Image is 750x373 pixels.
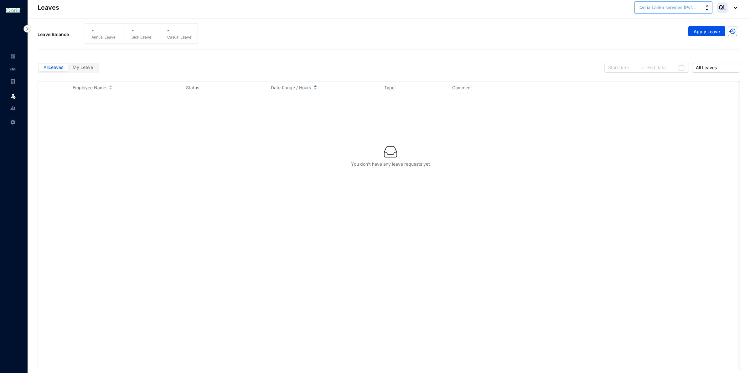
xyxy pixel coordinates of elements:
th: Type [377,81,445,94]
img: report-unselected.e6a6b4230fc7da01f883.svg [10,105,16,111]
button: Apply Leave [688,26,725,36]
button: Qoria Lanka services (Pvt... [634,1,712,14]
span: Employee Name [73,85,106,91]
span: My Leave [73,65,93,70]
img: payroll-unselected.b590312f920e76f0c668.svg [10,79,16,84]
img: dropdown-black.8e83cc76930a90b1a4fdb6d089b7bf3a.svg [731,7,737,9]
input: Start date [608,64,637,71]
img: settings-unselected.1febfda315e6e19643a1.svg [10,119,16,125]
p: Leaves [38,3,59,12]
li: Payroll [5,75,20,88]
img: up-down-arrow.74152d26bf9780fbf563ca9c90304185.svg [706,5,709,11]
th: Status [178,81,263,94]
span: Qoria Lanka services (Pvt... [639,4,696,11]
img: empty [384,145,397,158]
li: Home [5,50,20,63]
p: Leave Balance [38,31,85,38]
span: All Leaves [696,63,736,72]
span: Date Range / Hours [271,85,311,91]
img: logo [6,8,20,12]
p: - [167,27,191,34]
img: people-unselected.118708e94b43a90eceab.svg [10,66,16,72]
img: nav-icon-right.af6afadce00d159da59955279c43614e.svg [23,25,31,33]
p: Annual Leave [91,34,116,40]
img: leave.99b8a76c7fa76a53782d.svg [10,93,16,99]
p: - [91,27,116,34]
span: All Leaves [44,65,63,70]
input: End date [647,64,676,71]
img: home-unselected.a29eae3204392db15eaf.svg [10,54,16,59]
span: swap-right [640,65,645,70]
span: QL [719,5,726,10]
p: Casual Leave [167,34,191,40]
p: - [132,27,151,34]
li: Contacts [5,63,20,75]
th: Comment [445,81,513,94]
span: Apply Leave [694,28,720,35]
img: LogTrail.35c9aa35263bf2dfc41e2a690ab48f33.svg [728,27,737,36]
p: Sick Leave [132,34,151,40]
div: You don't have any leave requests yet [48,161,733,167]
span: to [640,65,645,70]
li: Reports [5,101,20,114]
th: Employee Name [65,81,178,94]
